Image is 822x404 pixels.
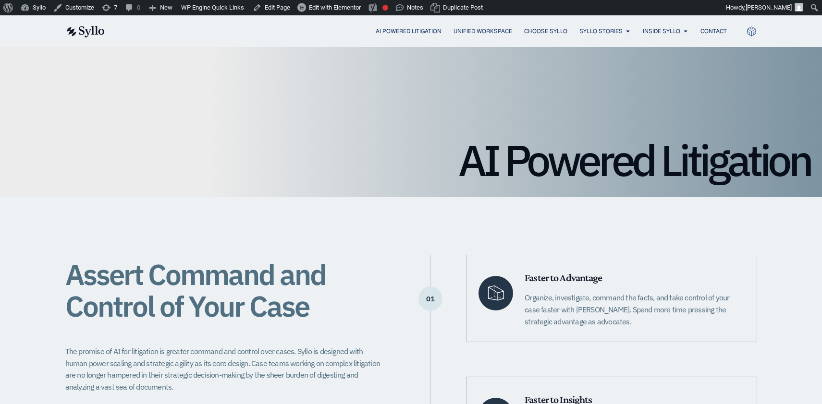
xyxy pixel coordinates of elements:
[124,27,727,36] div: Menu Toggle
[525,292,745,327] p: Organize, investigate, command the facts, and take control of your case faster with [PERSON_NAME]...
[65,345,386,393] p: The promise of AI for litigation is greater command and control over cases. Syllo is designed wit...
[12,139,810,182] h1: AI Powered Litigation
[65,26,105,37] img: syllo
[700,27,727,36] a: Contact
[746,4,792,11] span: [PERSON_NAME]
[309,4,361,11] span: Edit with Elementor
[525,272,602,284] span: Faster to Advantage
[124,27,727,36] nav: Menu
[382,5,388,11] div: Focus keyphrase not set
[65,255,326,325] span: Assert Command and Control of Your Case
[643,27,680,36] a: Inside Syllo
[454,27,512,36] a: Unified Workspace
[376,27,442,36] a: AI Powered Litigation
[418,298,442,299] p: 01
[579,27,623,36] a: Syllo Stories
[524,27,567,36] a: Choose Syllo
